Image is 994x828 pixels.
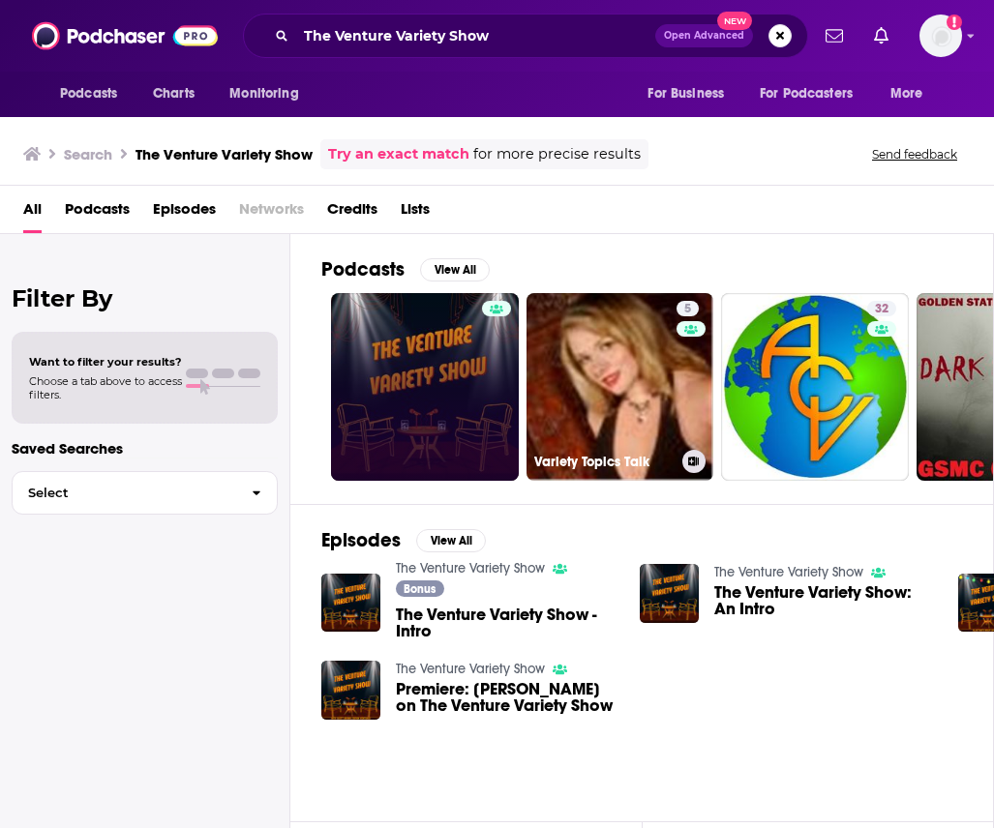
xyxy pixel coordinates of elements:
[396,681,617,714] span: Premiere: [PERSON_NAME] on The Venture Variety Show
[866,146,963,163] button: Send feedback
[65,193,130,233] a: Podcasts
[648,80,724,107] span: For Business
[396,560,545,577] a: The Venture Variety Show
[60,80,117,107] span: Podcasts
[321,661,380,720] img: Premiere: Scott Brown on The Venture Variety Show
[416,529,486,552] button: View All
[216,75,323,112] button: open menu
[473,143,641,165] span: for more precise results
[404,583,436,595] span: Bonus
[684,300,691,319] span: 5
[655,24,753,47] button: Open AdvancedNew
[46,75,142,112] button: open menu
[877,75,948,112] button: open menu
[321,257,490,281] a: PodcastsView All
[717,12,752,30] span: New
[747,75,881,112] button: open menu
[760,80,853,107] span: For Podcasters
[396,661,545,677] a: The Venture Variety Show
[534,454,675,470] h3: Variety Topics Talk
[919,15,962,57] img: User Profile
[714,584,935,617] a: The Venture Variety Show: An Intro
[866,19,896,52] a: Show notifications dropdown
[23,193,42,233] a: All
[867,301,896,316] a: 32
[919,15,962,57] button: Show profile menu
[243,14,808,58] div: Search podcasts, credits, & more...
[327,193,377,233] a: Credits
[634,75,748,112] button: open menu
[527,293,714,481] a: 5Variety Topics Talk
[321,528,401,552] h2: Episodes
[875,300,889,319] span: 32
[12,471,278,515] button: Select
[714,564,863,580] a: The Venture Variety Show
[229,80,298,107] span: Monitoring
[64,145,112,163] h3: Search
[401,193,430,233] a: Lists
[136,145,313,163] h3: The Venture Variety Show
[890,80,923,107] span: More
[13,487,236,499] span: Select
[328,143,469,165] a: Try an exact match
[677,301,699,316] a: 5
[140,75,206,112] a: Charts
[12,439,278,458] p: Saved Searches
[640,564,699,623] img: The Venture Variety Show: An Intro
[947,15,962,30] svg: Add a profile image
[29,355,182,369] span: Want to filter your results?
[12,284,278,312] h2: Filter By
[153,80,195,107] span: Charts
[153,193,216,233] a: Episodes
[321,257,405,281] h2: Podcasts
[420,258,490,281] button: View All
[321,574,380,633] img: The Venture Variety Show - Intro
[664,31,744,41] span: Open Advanced
[396,681,617,714] a: Premiere: Scott Brown on The Venture Variety Show
[29,374,182,401] span: Choose a tab above to access filters.
[239,193,304,233] span: Networks
[721,293,909,481] a: 32
[321,528,486,552] a: EpisodesView All
[919,15,962,57] span: Logged in as AnthonyLam
[296,20,655,51] input: Search podcasts, credits, & more...
[32,17,218,54] img: Podchaser - Follow, Share and Rate Podcasts
[396,606,617,639] a: The Venture Variety Show - Intro
[818,19,851,52] a: Show notifications dropdown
